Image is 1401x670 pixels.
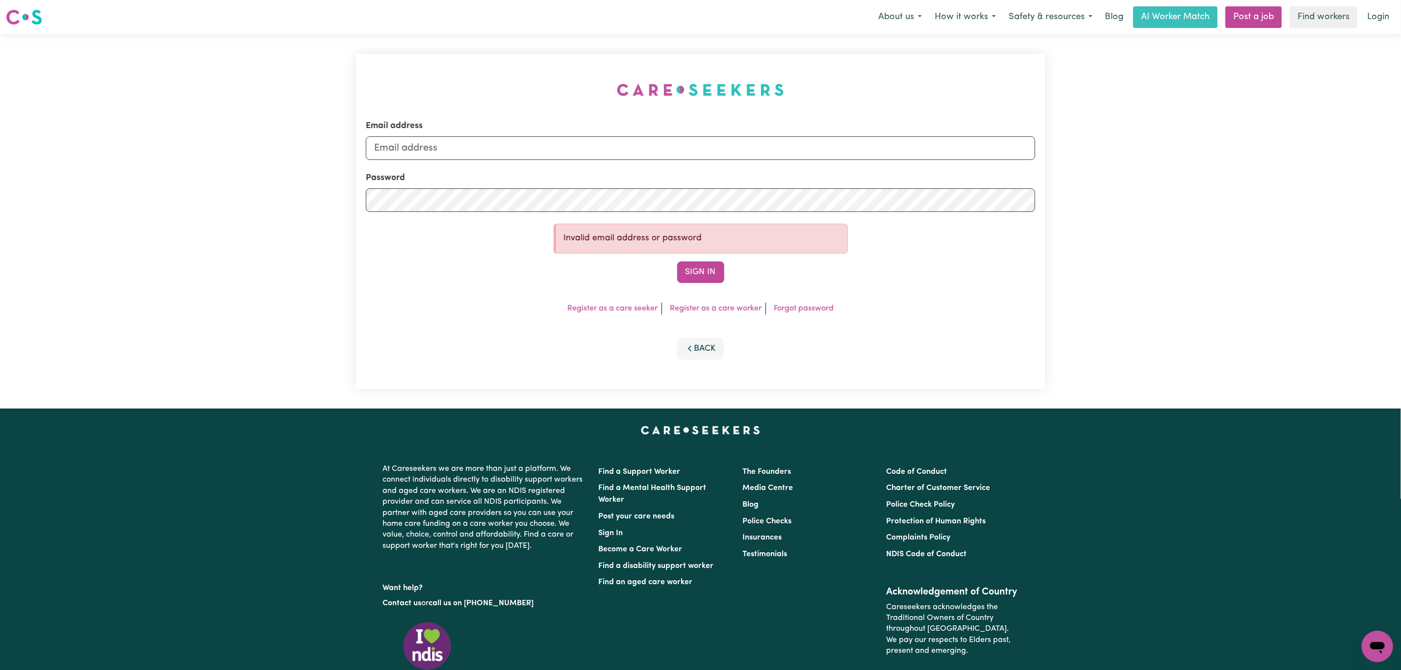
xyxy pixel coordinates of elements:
[1361,6,1395,28] a: Login
[886,484,990,492] a: Charter of Customer Service
[641,426,760,434] a: Careseekers home page
[886,468,947,476] a: Code of Conduct
[670,305,762,312] a: Register as a care worker
[742,534,782,541] a: Insurances
[886,598,1018,661] p: Careseekers acknowledges the Traditional Owners of Country throughout [GEOGRAPHIC_DATA]. We pay o...
[6,8,42,26] img: Careseekers logo
[928,7,1002,27] button: How it works
[742,517,791,525] a: Police Checks
[599,545,683,553] a: Become a Care Worker
[599,578,693,586] a: Find an aged care worker
[1002,7,1099,27] button: Safety & resources
[872,7,928,27] button: About us
[886,501,955,509] a: Police Check Policy
[567,305,658,312] a: Register as a care seeker
[366,136,1035,160] input: Email address
[677,261,724,283] button: Sign In
[383,579,587,593] p: Want help?
[677,338,724,360] button: Back
[742,501,759,509] a: Blog
[886,517,986,525] a: Protection of Human Rights
[599,529,623,537] a: Sign In
[1290,6,1357,28] a: Find workers
[1099,6,1129,28] a: Blog
[1225,6,1282,28] a: Post a job
[599,562,714,570] a: Find a disability support worker
[742,484,793,492] a: Media Centre
[886,534,950,541] a: Complaints Policy
[742,550,787,558] a: Testimonials
[742,468,791,476] a: The Founders
[383,599,422,607] a: Contact us
[599,513,675,520] a: Post your care needs
[599,484,707,504] a: Find a Mental Health Support Worker
[1133,6,1218,28] a: AI Worker Match
[429,599,534,607] a: call us on [PHONE_NUMBER]
[366,120,423,132] label: Email address
[599,468,681,476] a: Find a Support Worker
[564,232,840,245] p: Invalid email address or password
[774,305,834,312] a: Forgot password
[366,172,405,184] label: Password
[886,586,1018,598] h2: Acknowledgement of Country
[383,460,587,555] p: At Careseekers we are more than just a platform. We connect individuals directly to disability su...
[383,594,587,613] p: or
[886,550,967,558] a: NDIS Code of Conduct
[6,6,42,28] a: Careseekers logo
[1362,631,1393,662] iframe: Button to launch messaging window, conversation in progress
